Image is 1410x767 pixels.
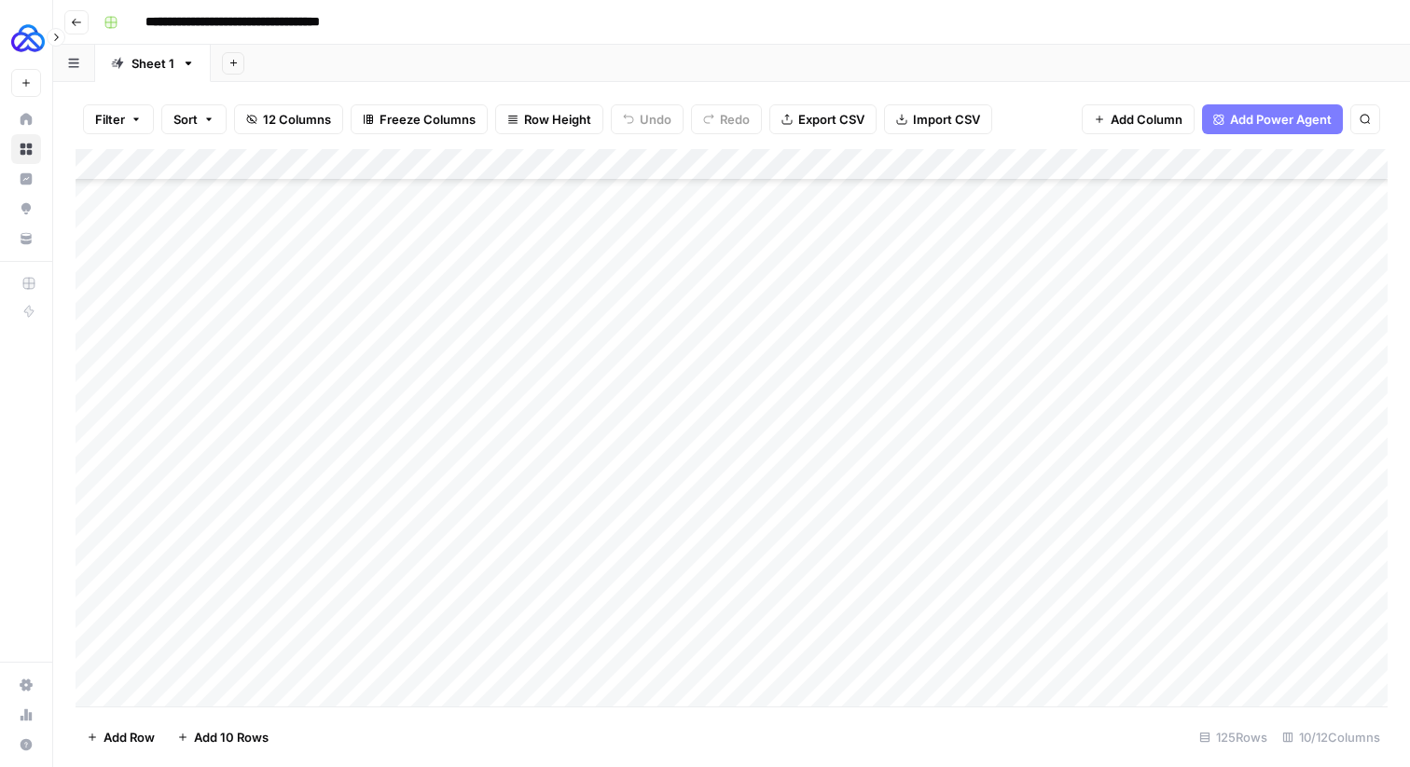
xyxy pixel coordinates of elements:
[11,194,41,224] a: Opportunities
[76,722,166,752] button: Add Row
[913,110,980,129] span: Import CSV
[104,728,155,746] span: Add Row
[1230,110,1332,129] span: Add Power Agent
[173,110,198,129] span: Sort
[11,104,41,134] a: Home
[691,104,762,134] button: Redo
[11,164,41,194] a: Insights
[769,104,877,134] button: Export CSV
[11,670,41,700] a: Settings
[720,110,750,129] span: Redo
[11,21,45,55] img: AUQ Logo
[11,700,41,730] a: Usage
[11,15,41,62] button: Workspace: AUQ
[524,110,591,129] span: Row Height
[131,54,174,73] div: Sheet 1
[640,110,671,129] span: Undo
[161,104,227,134] button: Sort
[11,224,41,253] a: Your Data
[95,45,211,82] a: Sheet 1
[884,104,992,134] button: Import CSV
[495,104,603,134] button: Row Height
[1111,110,1182,129] span: Add Column
[11,730,41,760] button: Help + Support
[1082,104,1195,134] button: Add Column
[11,134,41,164] a: Browse
[83,104,154,134] button: Filter
[380,110,476,129] span: Freeze Columns
[234,104,343,134] button: 12 Columns
[95,110,125,129] span: Filter
[194,728,269,746] span: Add 10 Rows
[611,104,684,134] button: Undo
[1202,104,1343,134] button: Add Power Agent
[798,110,864,129] span: Export CSV
[166,722,280,752] button: Add 10 Rows
[1192,722,1275,752] div: 125 Rows
[1275,722,1388,752] div: 10/12 Columns
[351,104,488,134] button: Freeze Columns
[263,110,331,129] span: 12 Columns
